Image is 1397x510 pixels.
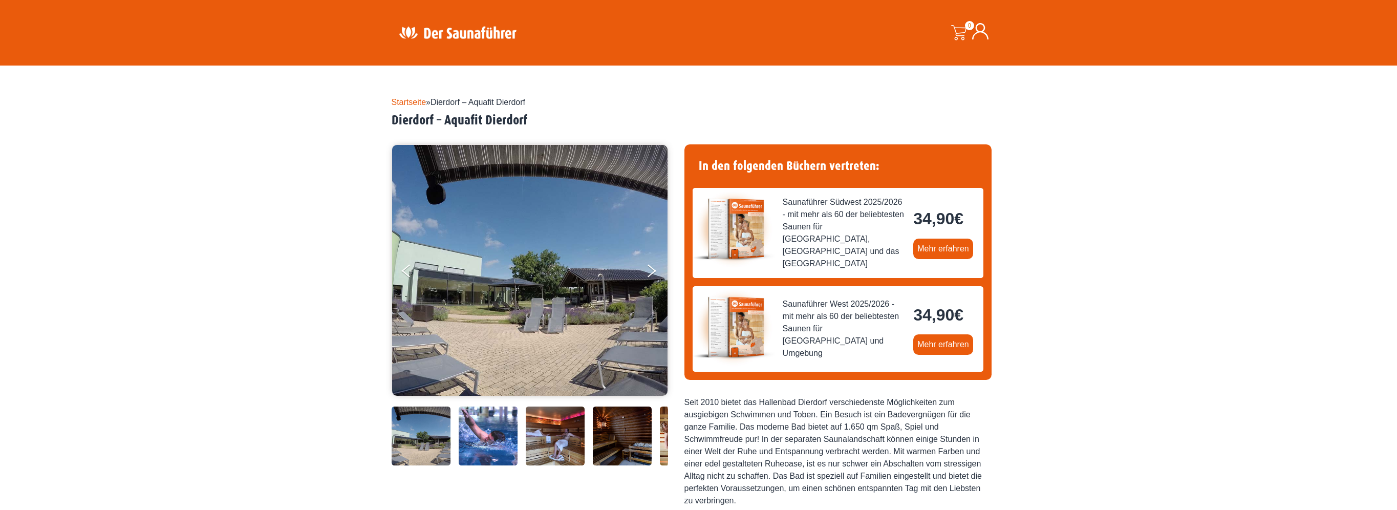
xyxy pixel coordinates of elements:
a: Mehr erfahren [913,239,973,259]
span: € [954,209,963,228]
bdi: 34,90 [913,209,963,228]
div: Seit 2010 bietet das Hallenbad Dierdorf verschiedenste Möglichkeiten zum ausgiebigen Schwimmen un... [684,396,992,507]
button: Next [646,260,671,286]
span: € [954,306,963,324]
span: 0 [965,21,974,30]
span: Saunaführer West 2025/2026 - mit mehr als 60 der beliebtesten Saunen für [GEOGRAPHIC_DATA] und Um... [783,298,906,359]
span: » [392,98,525,107]
a: Mehr erfahren [913,334,973,355]
button: Previous [402,260,427,286]
img: der-saunafuehrer-2025-suedwest.jpg [693,188,775,270]
bdi: 34,90 [913,306,963,324]
span: Dierdorf – Aquafit Dierdorf [431,98,525,107]
a: Startseite [392,98,426,107]
span: Saunaführer Südwest 2025/2026 - mit mehr als 60 der beliebtesten Saunen für [GEOGRAPHIC_DATA], [G... [783,196,906,270]
h4: In den folgenden Büchern vertreten: [693,153,983,180]
h2: Dierdorf – Aquafit Dierdorf [392,113,1006,129]
img: der-saunafuehrer-2025-west.jpg [693,286,775,368]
